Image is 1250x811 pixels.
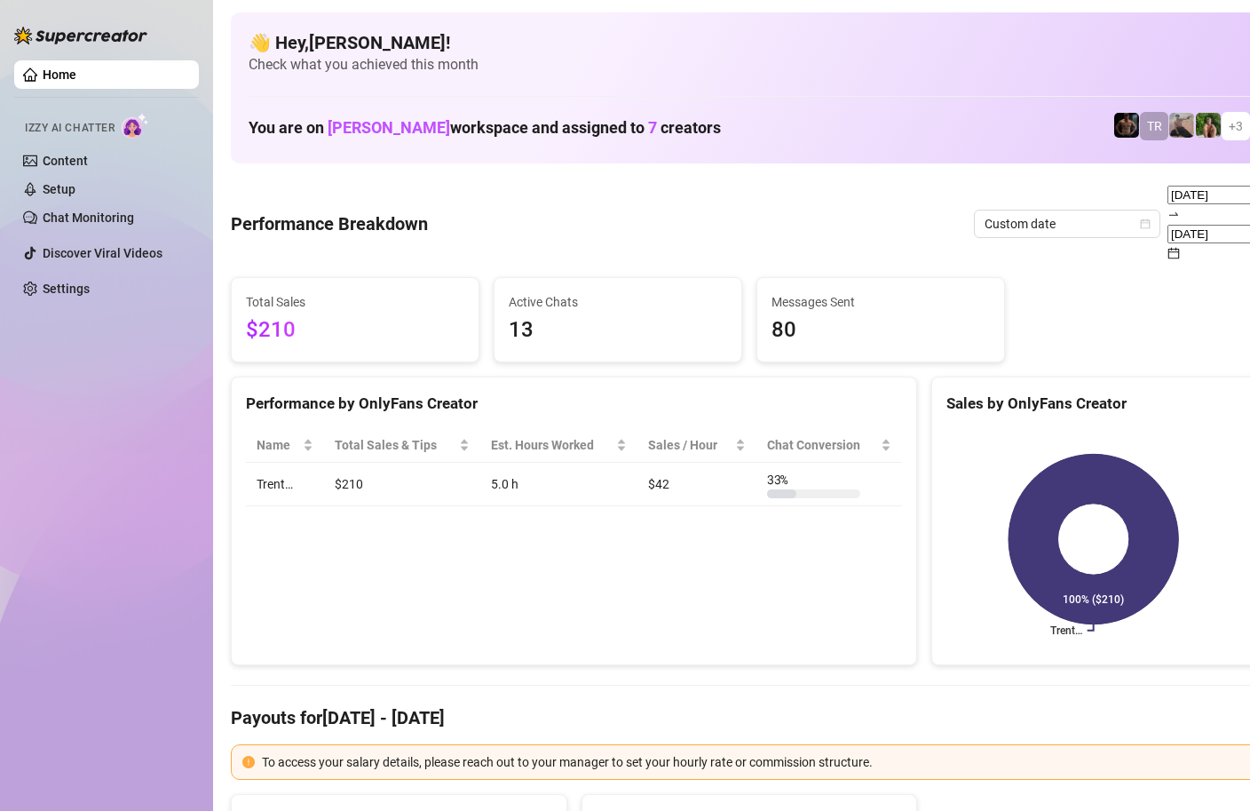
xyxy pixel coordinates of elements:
[756,428,902,463] th: Chat Conversion
[122,113,149,139] img: AI Chatter
[648,118,657,137] span: 7
[767,435,877,455] span: Chat Conversion
[1167,247,1180,259] span: calendar
[1229,116,1243,136] span: + 3
[246,314,464,347] span: $210
[231,211,428,236] h4: Performance Breakdown
[985,211,1150,237] span: Custom date
[509,292,727,312] span: Active Chats
[509,314,727,347] span: 13
[249,118,721,138] h1: You are on workspace and assigned to creators
[1140,219,1151,229] span: calendar
[242,756,255,768] span: exclamation-circle
[480,463,637,506] td: 5.0 h
[328,118,450,137] span: [PERSON_NAME]
[249,30,1250,55] h4: 👋 Hey, [PERSON_NAME] !
[1167,207,1180,221] span: to
[43,182,75,196] a: Setup
[1167,208,1180,220] span: swap-right
[246,463,324,506] td: Trent…
[1169,113,1194,138] img: LC
[249,55,1250,75] span: Check what you achieved this month
[43,282,90,296] a: Settings
[648,435,732,455] span: Sales / Hour
[637,463,756,506] td: $42
[767,470,795,489] span: 33 %
[25,120,115,137] span: Izzy AI Chatter
[14,27,147,44] img: logo-BBDzfeDw.svg
[246,292,464,312] span: Total Sales
[43,68,76,82] a: Home
[335,435,455,455] span: Total Sales & Tips
[771,292,990,312] span: Messages Sent
[246,392,902,416] div: Performance by OnlyFans Creator
[1114,113,1139,138] img: Trent
[246,428,324,463] th: Name
[1147,116,1162,136] span: TR
[257,435,299,455] span: Name
[637,428,756,463] th: Sales / Hour
[43,211,134,225] a: Chat Monitoring
[324,463,480,506] td: $210
[43,154,88,168] a: Content
[771,314,990,347] span: 80
[324,428,480,463] th: Total Sales & Tips
[1050,624,1082,637] text: Trent…
[43,246,162,260] a: Discover Viral Videos
[1196,113,1221,138] img: Nathaniel
[491,435,613,455] div: Est. Hours Worked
